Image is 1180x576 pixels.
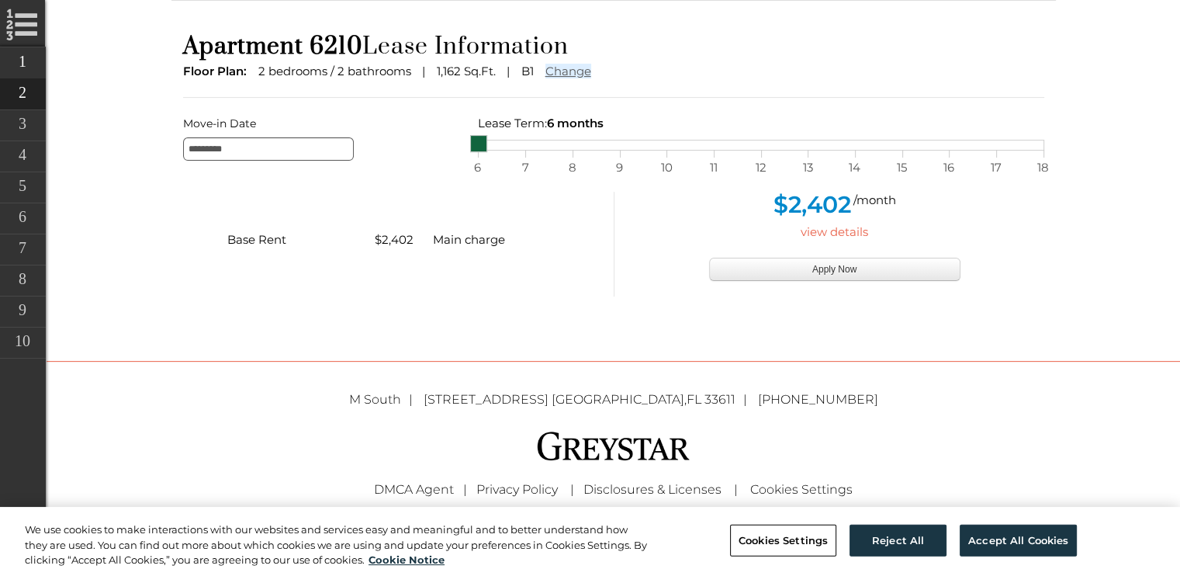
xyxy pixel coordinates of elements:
[801,224,868,239] a: view details
[988,158,1004,178] span: 17
[25,522,649,568] div: We use cookies to make interactions with our websites and services easy and meaningful and to bet...
[424,392,548,407] span: [STREET_ADDRESS]
[800,158,815,178] span: 13
[565,158,580,178] span: 8
[464,64,496,78] span: Sq.Ft.
[706,158,721,178] span: 11
[758,392,878,407] a: [PHONE_NUMBER]
[437,64,461,78] span: 1,162
[750,482,853,497] a: Cookies Settings
[941,158,957,178] span: 16
[517,158,533,178] span: 7
[704,392,735,407] span: 33611
[545,64,591,78] a: Change
[183,113,455,134] label: Move-in Date
[687,392,701,407] span: FL
[536,429,691,463] img: Greystar logo and Greystar website
[183,32,362,61] span: Apartment 6210
[552,392,684,407] span: [GEOGRAPHIC_DATA]
[349,392,420,407] span: M South
[659,158,674,178] span: 10
[463,482,467,497] span: |
[583,482,721,497] a: Disclosures & Licenses
[730,524,836,557] button: Cookies Settings
[709,258,960,281] button: Apply Now
[847,158,863,178] span: 14
[547,116,604,130] span: 6 months
[895,158,910,178] span: 15
[160,505,1068,561] div: © 2025 M South. All Rights Reserved. | Website Design by RentCafe (© 2025 Yardi Systems, Inc. All...
[853,193,896,207] span: /month
[612,158,628,178] span: 9
[470,158,486,178] span: 6
[375,232,414,247] span: $2,402
[960,524,1077,557] button: Accept All Cookies
[773,190,851,219] span: $2,402
[753,158,769,178] span: 12
[421,230,569,250] div: Main charge
[850,524,946,557] button: Reject All
[369,553,445,566] a: More information about your privacy
[478,113,1044,134] div: Lease Term:
[183,32,1044,61] h1: Lease Information
[183,64,247,78] span: Floor Plan:
[349,392,755,407] a: M South [STREET_ADDRESS] [GEOGRAPHIC_DATA],FL 33611
[424,392,755,407] span: ,
[216,230,363,250] div: Base Rent
[258,64,411,78] span: 2 bedrooms / 2 bathrooms
[1036,158,1051,178] span: 18
[570,482,574,497] span: |
[374,482,454,497] a: Greystar DMCA Agent
[183,137,354,161] input: Move-in Date edit selected 8/30/2025
[734,482,738,497] span: |
[476,482,558,497] a: Greystar Privacy Policy
[521,64,534,78] span: B1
